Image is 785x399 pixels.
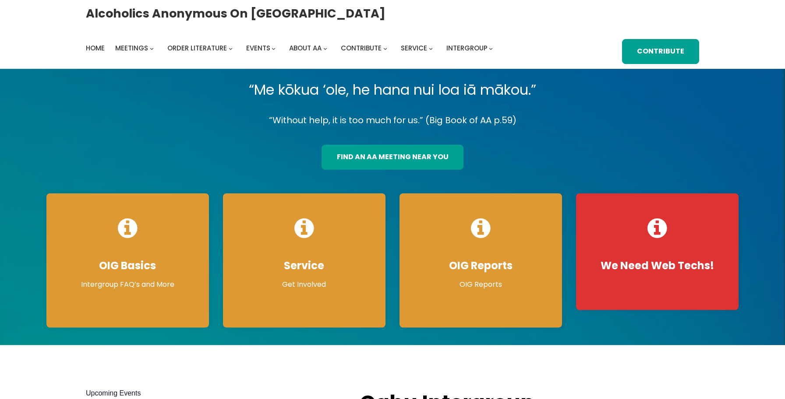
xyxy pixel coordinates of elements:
span: Service [401,43,427,53]
h4: OIG Basics [55,259,200,272]
a: Contribute [622,39,699,64]
a: Intergroup [446,42,488,54]
span: Home [86,43,105,53]
p: “Without help, it is too much for us.” (Big Book of AA p.59) [39,113,746,128]
button: Service submenu [429,46,433,50]
span: Events [246,43,270,53]
button: Order Literature submenu [229,46,233,50]
h4: We Need Web Techs! [585,259,730,272]
a: Contribute [341,42,382,54]
p: Get Involved [232,279,377,290]
a: Meetings [115,42,148,54]
span: Contribute [341,43,382,53]
p: OIG Reports [408,279,553,290]
a: Home [86,42,105,54]
button: Events submenu [272,46,276,50]
h4: OIG Reports [408,259,553,272]
span: Intergroup [446,43,488,53]
span: Meetings [115,43,148,53]
a: Service [401,42,427,54]
h4: Service [232,259,377,272]
h2: Upcoming Events [86,388,342,399]
a: Alcoholics Anonymous on [GEOGRAPHIC_DATA] [86,3,385,24]
p: “Me kōkua ‘ole, he hana nui loa iā mākou.” [39,78,746,102]
p: Intergroup FAQ’s and More [55,279,200,290]
button: About AA submenu [323,46,327,50]
span: About AA [289,43,322,53]
nav: Intergroup [86,42,496,54]
button: Intergroup submenu [489,46,493,50]
a: Events [246,42,270,54]
button: Meetings submenu [150,46,154,50]
button: Contribute submenu [383,46,387,50]
a: find an aa meeting near you [322,145,463,170]
a: About AA [289,42,322,54]
span: Order Literature [167,43,227,53]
